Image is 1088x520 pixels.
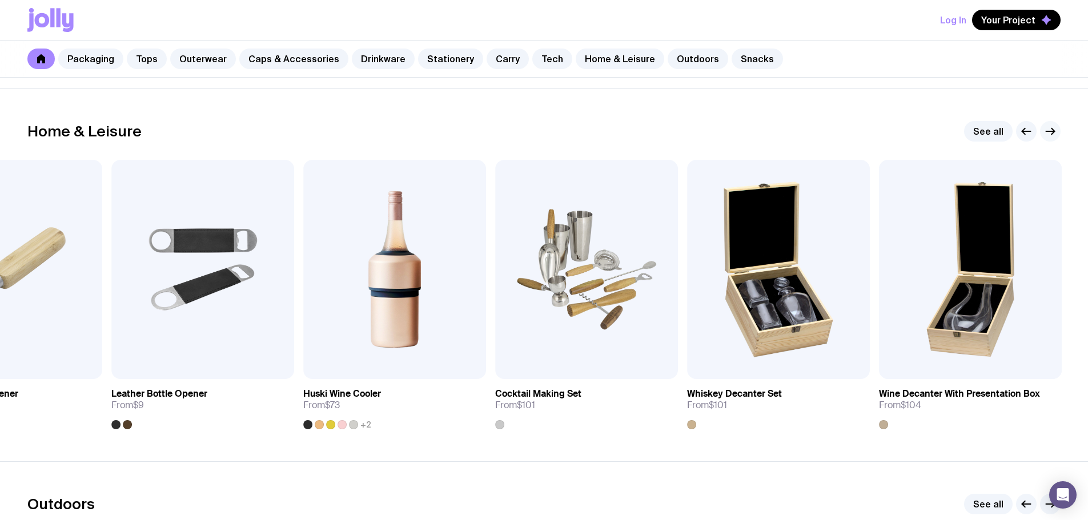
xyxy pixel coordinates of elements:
h2: Outdoors [27,495,95,513]
a: Cocktail Making SetFrom$101 [495,379,678,429]
a: Snacks [732,49,783,69]
span: $101 [517,399,535,411]
h3: Cocktail Making Set [495,388,581,400]
span: $9 [133,399,144,411]
a: Leather Bottle OpenerFrom$9 [111,379,294,429]
span: From [687,400,727,411]
a: See all [964,121,1013,142]
a: Huski Wine CoolerFrom$73+2 [303,379,486,429]
button: Your Project [972,10,1061,30]
span: +2 [360,420,371,429]
h3: Whiskey Decanter Set [687,388,782,400]
h3: Huski Wine Cooler [303,388,381,400]
a: See all [964,494,1013,514]
a: Outerwear [170,49,236,69]
a: Drinkware [352,49,415,69]
span: From [303,400,340,411]
a: Caps & Accessories [239,49,348,69]
span: Your Project [981,14,1035,26]
span: From [495,400,535,411]
a: Whiskey Decanter SetFrom$101 [687,379,870,429]
h3: Leather Bottle Opener [111,388,207,400]
a: Stationery [418,49,483,69]
a: Tech [532,49,572,69]
a: Packaging [58,49,123,69]
span: From [111,400,144,411]
a: Wine Decanter With Presentation BoxFrom$104 [879,379,1062,429]
span: $104 [901,399,921,411]
span: From [879,400,921,411]
a: Outdoors [668,49,728,69]
div: Open Intercom Messenger [1049,481,1077,509]
a: Carry [487,49,529,69]
button: Log In [940,10,966,30]
span: $101 [709,399,727,411]
a: Tops [127,49,167,69]
h2: Home & Leisure [27,123,142,140]
a: Home & Leisure [576,49,664,69]
span: $73 [325,399,340,411]
h3: Wine Decanter With Presentation Box [879,388,1040,400]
